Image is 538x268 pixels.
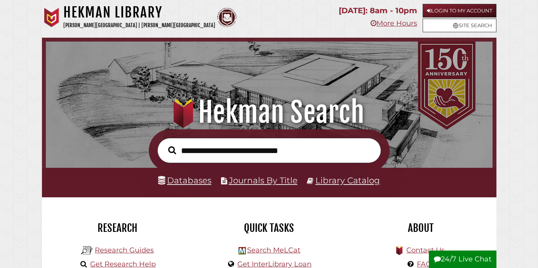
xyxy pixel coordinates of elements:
[239,247,246,254] img: Hekman Library Logo
[158,175,211,185] a: Databases
[423,19,496,32] a: Site Search
[229,175,298,185] a: Journals By Title
[371,19,417,28] a: More Hours
[63,21,215,30] p: [PERSON_NAME][GEOGRAPHIC_DATA] | [PERSON_NAME][GEOGRAPHIC_DATA]
[406,246,445,254] a: Contact Us
[199,221,339,235] h2: Quick Tasks
[315,175,380,185] a: Library Catalog
[217,8,237,27] img: Calvin Theological Seminary
[351,221,491,235] h2: About
[339,4,417,17] p: [DATE]: 8am - 10pm
[247,246,300,254] a: Search MeLCat
[423,4,496,17] a: Login to My Account
[54,95,484,129] h1: Hekman Search
[63,4,215,21] h1: Hekman Library
[95,246,154,254] a: Research Guides
[48,221,188,235] h2: Research
[164,144,180,157] button: Search
[168,146,176,154] i: Search
[81,245,93,256] img: Hekman Library Logo
[42,8,61,27] img: Calvin University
